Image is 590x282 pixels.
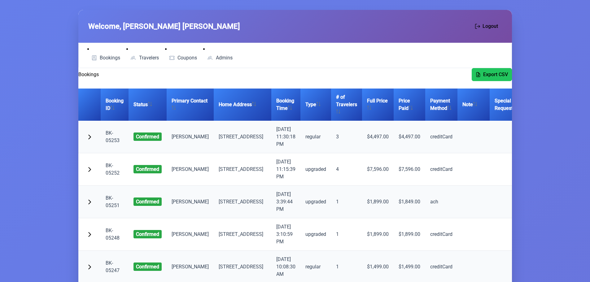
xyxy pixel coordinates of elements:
[133,165,162,173] span: confirmed
[167,121,214,153] td: [PERSON_NAME]
[106,228,120,241] a: BK-05248
[126,53,163,63] a: Travelers
[300,121,331,153] td: regular
[331,218,362,251] td: 1
[101,89,129,121] th: Booking ID
[167,153,214,186] td: [PERSON_NAME]
[100,55,120,60] span: Bookings
[425,121,457,153] td: creditCard
[214,218,271,251] td: [STREET_ADDRESS]
[106,260,120,273] a: BK-05247
[271,186,300,218] td: [DATE] 3:39:44 PM
[362,186,394,218] td: $1,899.00
[331,89,362,121] th: # of Travelers
[362,121,394,153] td: $4,497.00
[203,53,236,63] a: Admins
[362,89,394,121] th: Full Price
[362,218,394,251] td: $1,899.00
[300,153,331,186] td: upgraded
[87,46,124,63] li: Bookings
[87,53,124,63] a: Bookings
[78,71,99,78] h2: Bookings
[471,20,502,33] button: Logout
[167,186,214,218] td: [PERSON_NAME]
[394,89,425,121] th: Price Paid
[133,197,162,206] span: confirmed
[214,121,271,153] td: [STREET_ADDRESS]
[126,46,163,63] li: Travelers
[106,195,120,208] a: BK-05251
[216,55,233,60] span: Admins
[425,89,457,121] th: Payment Method
[271,218,300,251] td: [DATE] 3:10:59 PM
[167,89,214,121] th: Primary Contact
[165,46,201,63] li: Coupons
[331,153,362,186] td: 4
[106,163,120,176] a: BK-05252
[167,218,214,251] td: [PERSON_NAME]
[483,23,498,30] span: Logout
[394,121,425,153] td: $4,497.00
[139,55,159,60] span: Travelers
[133,230,162,238] span: confirmed
[300,186,331,218] td: upgraded
[129,89,167,121] th: Status
[177,55,197,60] span: Coupons
[271,121,300,153] td: [DATE] 11:30:18 PM
[300,218,331,251] td: upgraded
[88,21,240,32] span: Welcome, [PERSON_NAME] [PERSON_NAME]
[483,71,508,78] span: Export CSV
[203,46,236,63] li: Admins
[165,53,201,63] a: Coupons
[331,186,362,218] td: 1
[394,186,425,218] td: $1,849.00
[271,89,300,121] th: Booking Time
[457,89,490,121] th: Note
[394,218,425,251] td: $1,899.00
[331,121,362,153] td: 3
[214,89,271,121] th: Home Address
[214,186,271,218] td: [STREET_ADDRESS]
[425,218,457,251] td: creditCard
[214,153,271,186] td: [STREET_ADDRESS]
[362,153,394,186] td: $7,596.00
[425,153,457,186] td: creditCard
[472,68,512,81] button: Export CSV
[425,186,457,218] td: ach
[133,262,162,271] span: confirmed
[106,130,120,143] a: BK-05253
[133,132,162,141] span: confirmed
[490,89,537,121] th: Special Requests
[300,89,331,121] th: Type
[394,153,425,186] td: $7,596.00
[271,153,300,186] td: [DATE] 11:15:39 PM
